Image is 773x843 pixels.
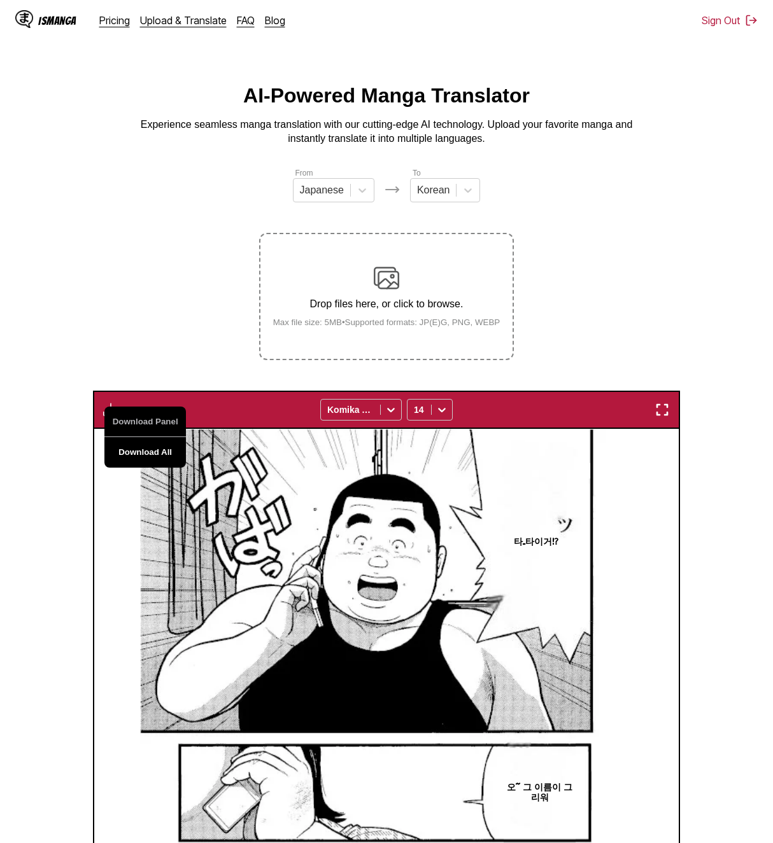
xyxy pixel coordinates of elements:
[103,402,118,417] img: Download translated images
[104,407,186,437] button: Download Panel
[132,118,641,146] p: Experience seamless manga translation with our cutting-edge AI technology. Upload your favorite m...
[745,14,758,27] img: Sign out
[504,778,576,805] p: 오~ 그 이름이 그리워
[265,14,285,27] a: Blog
[237,14,255,27] a: FAQ
[385,182,400,197] img: Languages icon
[655,402,670,417] img: Enter fullscreen
[263,317,511,327] small: Max file size: 5MB • Supported formats: JP(E)G, PNG, WEBP
[15,10,99,31] a: IsManga LogoIsManga
[104,437,186,468] button: Download All
[243,84,530,108] h1: AI-Powered Manga Translator
[263,298,511,310] p: Drop files here, or click to browse.
[295,169,313,178] label: From
[99,14,130,27] a: Pricing
[511,533,561,548] p: 타...타이거⁉
[15,10,33,28] img: IsManga Logo
[38,15,76,27] div: IsManga
[702,14,758,27] button: Sign Out
[140,14,227,27] a: Upload & Translate
[413,169,421,178] label: To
